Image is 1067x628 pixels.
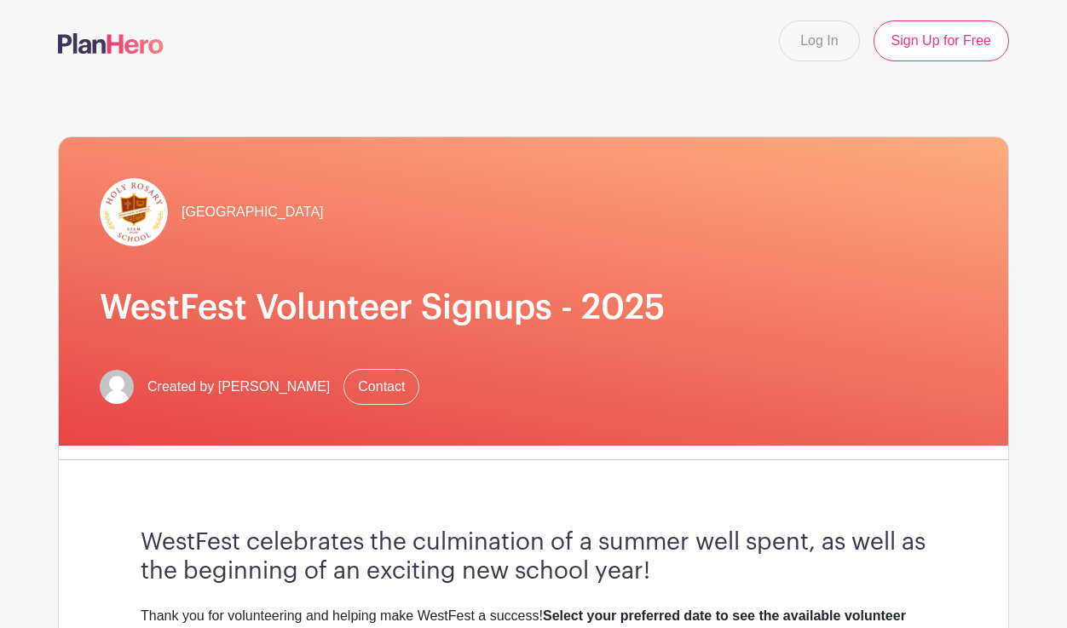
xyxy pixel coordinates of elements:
img: hr-logo-circle.png [100,178,168,246]
h1: WestFest Volunteer Signups - 2025 [100,287,967,328]
h3: WestFest celebrates the culmination of a summer well spent, as well as the beginning of an exciti... [141,528,926,585]
a: Contact [343,369,419,405]
a: Sign Up for Free [874,20,1009,61]
a: Log In [779,20,859,61]
img: default-ce2991bfa6775e67f084385cd625a349d9dcbb7a52a09fb2fda1e96e2d18dcdb.png [100,370,134,404]
span: Created by [PERSON_NAME] [147,377,330,397]
span: [GEOGRAPHIC_DATA] [182,202,324,222]
img: logo-507f7623f17ff9eddc593b1ce0a138ce2505c220e1c5a4e2b4648c50719b7d32.svg [58,33,164,54]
